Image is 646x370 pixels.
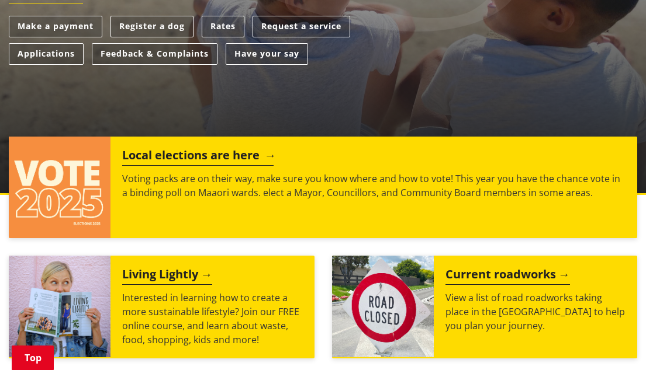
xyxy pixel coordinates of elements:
[110,16,194,37] a: Register a dog
[9,137,637,238] a: Local elections are here Voting packs are on their way, make sure you know where and how to vote!...
[592,321,634,363] iframe: Messenger Launcher
[9,137,110,238] img: Vote 2025
[226,43,308,65] a: Have your say
[122,148,274,166] h2: Local elections are here
[445,267,570,285] h2: Current roadworks
[332,256,434,357] img: Road closed sign
[253,16,350,37] a: Request a service
[445,291,626,333] p: View a list of road roadworks taking place in the [GEOGRAPHIC_DATA] to help you plan your journey.
[9,256,110,357] img: Mainstream Green Workshop Series
[122,267,212,285] h2: Living Lightly
[9,256,315,358] a: Living Lightly Interested in learning how to create a more sustainable lifestyle? Join our FREE o...
[9,16,102,37] a: Make a payment
[122,291,302,347] p: Interested in learning how to create a more sustainable lifestyle? Join our FREE online course, a...
[122,172,626,200] p: Voting packs are on their way, make sure you know where and how to vote! This year you have the c...
[9,43,84,65] a: Applications
[92,43,217,65] a: Feedback & Complaints
[332,256,638,358] a: Current roadworks View a list of road roadworks taking place in the [GEOGRAPHIC_DATA] to help you...
[12,345,54,370] a: Top
[202,16,244,37] a: Rates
